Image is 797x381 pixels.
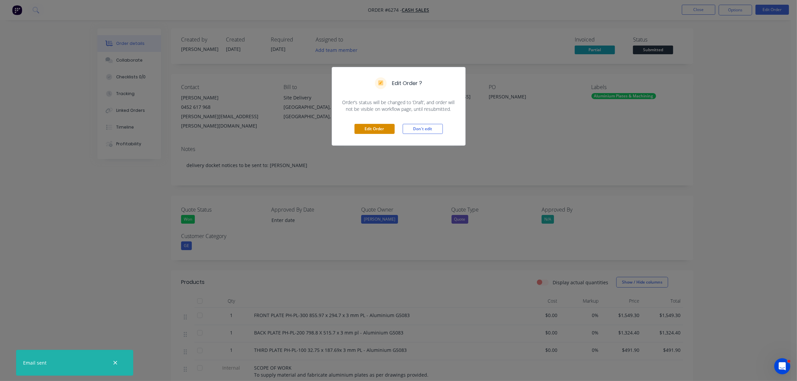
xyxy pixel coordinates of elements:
div: Email sent [23,359,47,366]
h5: Edit Order ? [392,79,422,87]
button: Don't edit [403,124,443,134]
iframe: Intercom live chat [774,358,790,374]
button: Edit Order [354,124,395,134]
span: Order’s status will be changed to ‘Draft’, and order will not be visible on workflow page, until ... [340,99,457,112]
